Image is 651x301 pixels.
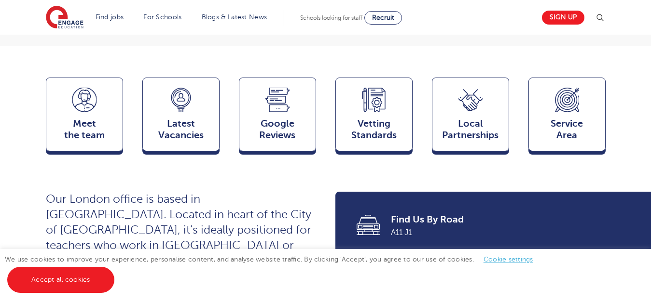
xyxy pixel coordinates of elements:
[300,14,362,21] span: Schools looking for staff
[542,11,584,25] a: Sign up
[391,213,592,226] span: Find Us By Road
[391,226,592,239] span: A11 J1
[372,14,394,21] span: Recruit
[432,78,509,156] a: Local Partnerships
[341,118,407,141] span: Vetting Standards
[148,118,214,141] span: Latest Vacancies
[5,256,543,283] span: We use cookies to improve your experience, personalise content, and analyse website traffic. By c...
[7,267,114,293] a: Accept all cookies
[534,118,600,141] span: Service Area
[96,13,124,21] a: Find jobs
[364,11,402,25] a: Recruit
[437,118,504,141] span: Local Partnerships
[51,118,118,141] span: Meet the team
[528,78,606,156] a: ServiceArea
[239,78,316,156] a: GoogleReviews
[46,6,83,30] img: Engage Education
[46,193,311,267] span: Our London office is based in [GEOGRAPHIC_DATA]. Located in heart of the City of [GEOGRAPHIC_DATA...
[335,78,413,156] a: VettingStandards
[484,256,533,263] a: Cookie settings
[46,78,123,156] a: Meetthe team
[244,118,311,141] span: Google Reviews
[202,13,267,21] a: Blogs & Latest News
[142,78,220,156] a: LatestVacancies
[143,13,181,21] a: For Schools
